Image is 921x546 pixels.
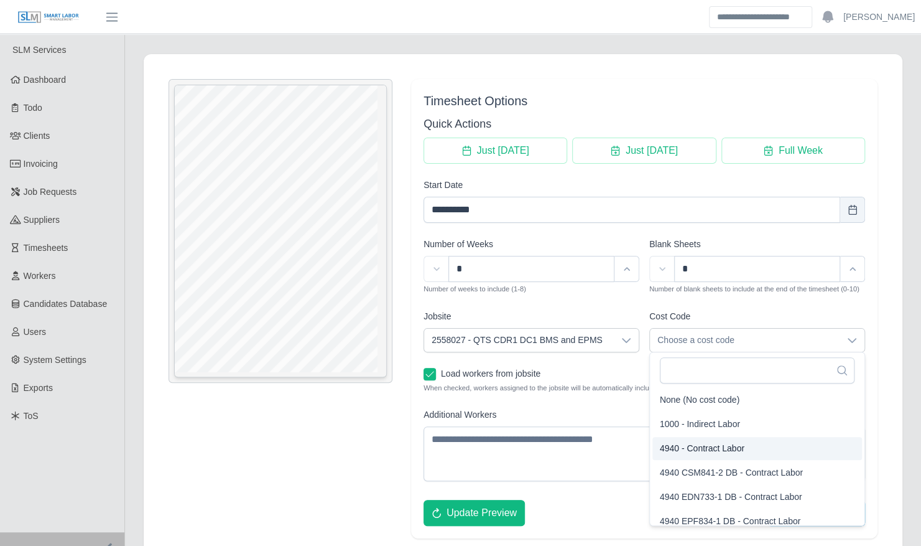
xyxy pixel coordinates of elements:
label: Blank Sheets [649,238,701,251]
span: Exports [24,383,53,393]
span: Users [24,327,47,337]
span: Load workers from jobsite [441,369,540,379]
span: Todo [24,103,42,113]
label: Number of Weeks [423,238,493,251]
input: Search [709,6,812,28]
span: Candidates Database [24,299,108,309]
label: Additional Workers [423,408,496,421]
span: 4940 CSM841-2 DB - Contract Labor [660,466,803,479]
span: Full Week [779,143,823,158]
button: Just Tomorrow [572,138,716,164]
span: Job Requests [24,187,77,197]
span: 1000 - Indirect Labor [660,418,740,431]
li: 4940 - Contract Labor [652,437,862,460]
small: Number of weeks to include (1-8) [423,285,526,293]
img: SLM Logo [17,11,80,24]
span: 4940 - Contract Labor [660,442,744,455]
span: Dashboard [24,75,67,85]
label: Cost Code [649,310,690,323]
small: Number of blank sheets to include at the end of the timesheet (0-10) [649,285,859,293]
span: Choose a cost code [650,329,840,352]
li: 4940 EDN733-1 DB - Contract Labor [652,486,862,509]
button: Just Today [423,138,567,164]
span: SLM Services [12,45,66,55]
a: [PERSON_NAME] [843,11,915,24]
span: System Settings [24,355,86,365]
span: Just [DATE] [477,143,529,158]
button: Choose Date [840,197,865,223]
span: 2558027 - QTS CDR1 DC1 BMS and EPMS [424,329,614,352]
label: Start Date [423,179,463,192]
iframe: Timesheet Preview [175,85,386,377]
small: When checked, workers assigned to the jobsite will be automatically included [423,383,865,393]
span: Suppliers [24,215,60,225]
span: Invoicing [24,159,58,169]
button: Update Preview [423,500,525,526]
li: 4940 EPF834-1 DB - Contract Labor [652,510,862,533]
span: None (No cost code) [660,393,739,407]
span: Timesheets [24,243,68,253]
span: 4940 EPF834-1 DB - Contract Labor [660,515,800,528]
label: Jobsite [423,310,451,323]
button: Full Week [721,138,865,164]
h3: Quick Actions [423,115,865,133]
span: Clients [24,131,50,141]
span: Workers [24,271,56,281]
li: 4940 CSM841-2 DB - Contract Labor [652,461,862,484]
div: Timesheet Options [423,92,865,110]
span: Just [DATE] [626,143,678,158]
span: Update Preview [447,506,517,520]
li: 1000 - Indirect Labor [652,413,862,436]
span: ToS [24,411,39,421]
li: None (No cost code) [652,388,862,412]
span: 4940 EDN733-1 DB - Contract Labor [660,491,802,504]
